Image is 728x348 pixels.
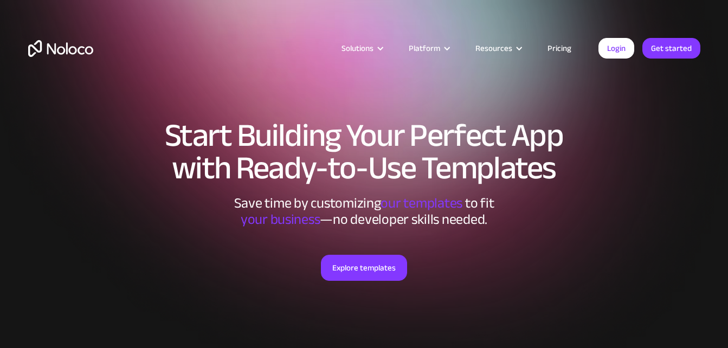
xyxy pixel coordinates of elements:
div: Save time by customizing to fit ‍ —no developer skills needed. [202,195,527,228]
span: your business [241,206,320,233]
div: Resources [475,41,512,55]
div: Platform [395,41,462,55]
a: Login [598,38,634,59]
span: our templates [381,190,462,216]
a: Get started [642,38,700,59]
div: Solutions [328,41,395,55]
div: Platform [409,41,440,55]
a: Explore templates [321,255,407,281]
a: Pricing [534,41,585,55]
h1: Start Building Your Perfect App with Ready-to-Use Templates [28,119,700,184]
a: home [28,40,93,57]
div: Resources [462,41,534,55]
div: Solutions [342,41,373,55]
